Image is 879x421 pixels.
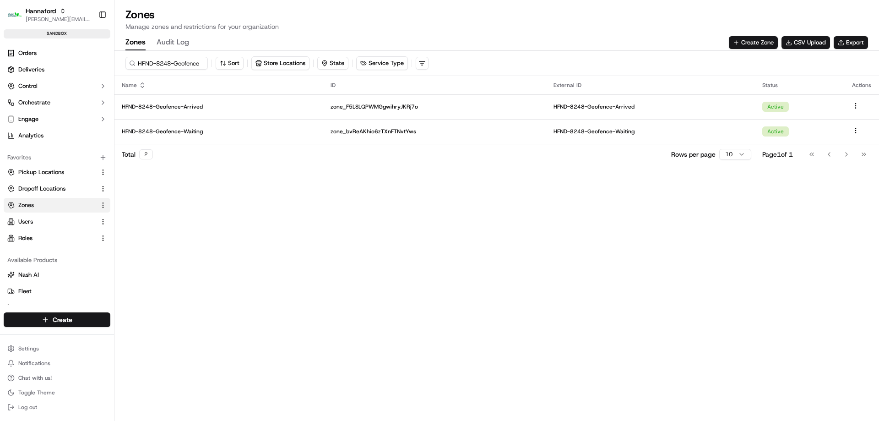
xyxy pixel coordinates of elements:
span: Dropoff Locations [18,185,65,193]
span: Orchestrate [18,98,50,107]
div: Actions [852,82,872,89]
button: Users [4,214,110,229]
img: Hannaford [7,7,22,22]
button: CSV Upload [781,36,830,49]
div: sandbox [4,29,110,38]
button: Hannaford [26,6,56,16]
span: Fleet [18,287,32,295]
span: Roles [18,234,33,242]
span: Engage [18,115,38,123]
div: We're available if you need us! [31,97,116,104]
div: Active [762,126,789,137]
a: Analytics [4,128,110,143]
a: Dropoff Locations [7,185,96,193]
span: Pickup Locations [18,168,64,176]
input: Search for a zone [125,57,208,70]
div: Total [122,149,153,159]
a: Powered byPylon [65,155,111,162]
p: zone_bvReAKhio6zTXnFTNvtYws [331,128,539,135]
span: Chat with us! [18,374,52,382]
span: Control [18,82,38,90]
button: Chat with us! [4,372,110,384]
button: Orchestrate [4,95,110,110]
a: Zones [7,201,96,209]
span: Log out [18,404,37,411]
div: Favorites [4,150,110,165]
button: Fleet [4,284,110,299]
p: HFND-8248-Geofence-Waiting [122,128,316,135]
div: Start new chat [31,87,150,97]
a: Nash AI [7,271,107,279]
div: ID [331,82,539,89]
a: Roles [7,234,96,242]
span: Notifications [18,360,50,367]
span: Users [18,218,33,226]
button: Create Zone [729,36,778,49]
a: Pickup Locations [7,168,96,176]
a: Deliveries [4,62,110,77]
span: Knowledge Base [18,133,70,142]
button: Service Type [357,57,407,70]
input: Got a question? Start typing here... [24,59,165,69]
div: Active [762,102,789,112]
div: Name [122,82,316,89]
span: Nash AI [18,271,39,279]
div: Page 1 of 1 [762,150,793,159]
button: Roles [4,231,110,246]
span: Pylon [91,155,111,162]
span: Create [53,315,72,324]
a: 📗Knowledge Base [5,129,74,146]
button: Zones [125,35,146,50]
button: Toggle Theme [4,386,110,399]
button: Control [4,79,110,93]
p: HFND-8248-Geofence-Arrived [553,103,748,110]
div: 📗 [9,134,16,141]
img: Nash [9,9,27,27]
button: Nash AI [4,268,110,282]
div: Status [762,82,837,89]
a: Orders [4,46,110,60]
span: API Documentation [87,133,147,142]
span: Promise [18,304,40,312]
span: Toggle Theme [18,389,55,396]
div: 💻 [77,134,85,141]
p: Manage zones and restrictions for your organization [125,22,868,31]
button: Audit Log [157,35,189,50]
a: Users [7,218,96,226]
p: zone_F5LSLQPWMGgwihryJKRj7o [331,103,539,110]
p: Rows per page [671,150,716,159]
button: Promise [4,301,110,315]
div: Available Products [4,253,110,268]
img: 1736555255976-a54dd68f-1ca7-489b-9aae-adbdc363a1c4 [9,87,26,104]
h1: Zones [125,7,868,22]
span: Deliveries [18,66,44,74]
a: Promise [7,304,107,312]
span: Zones [18,201,34,209]
span: Analytics [18,131,43,140]
div: 2 [139,149,153,159]
button: Store Locations [251,56,309,70]
span: Settings [18,345,39,352]
div: External ID [553,82,748,89]
button: Sort [216,57,244,70]
button: Store Locations [252,57,309,70]
p: HFND-8248-Geofence-Waiting [553,128,748,135]
button: Notifications [4,357,110,370]
a: Fleet [7,287,107,295]
button: Start new chat [156,90,167,101]
button: [PERSON_NAME][EMAIL_ADDRESS][DOMAIN_NAME] [26,16,91,23]
button: Export [834,36,868,49]
button: Dropoff Locations [4,181,110,196]
button: Pickup Locations [4,165,110,180]
p: HFND-8248-Geofence-Arrived [122,103,316,110]
button: Create [4,312,110,327]
button: Zones [4,198,110,213]
button: Log out [4,401,110,414]
button: HannafordHannaford[PERSON_NAME][EMAIL_ADDRESS][DOMAIN_NAME] [4,4,95,26]
button: Settings [4,342,110,355]
span: Orders [18,49,37,57]
button: Engage [4,112,110,126]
